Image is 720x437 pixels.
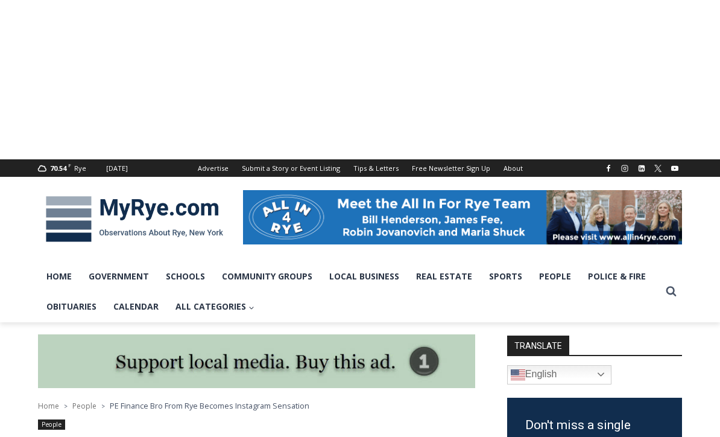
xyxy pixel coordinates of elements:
img: support local media, buy this ad [38,334,475,389]
img: All in for Rye [243,190,682,244]
span: 70.54 [50,164,66,173]
a: Government [80,261,157,292]
a: Linkedin [634,161,649,176]
a: Facebook [601,161,616,176]
a: Police & Fire [579,261,654,292]
div: [DATE] [106,163,128,174]
img: MyRye.com [38,188,231,250]
a: People [72,401,96,411]
span: PE Finance Bro From Rye Becomes Instagram Sensation [110,400,309,411]
a: Calendar [105,292,167,322]
span: F [68,162,71,168]
a: Obituaries [38,292,105,322]
a: Home [38,261,80,292]
a: YouTube [668,161,682,176]
a: Submit a Story or Event Listing [235,159,347,177]
a: Free Newsletter Sign Up [405,159,497,177]
strong: TRANSLATE [507,336,569,355]
a: English [507,365,611,384]
a: Local Business [321,261,408,292]
a: X [651,161,665,176]
div: Rye [74,163,86,174]
a: Tips & Letters [347,159,405,177]
a: Schools [157,261,213,292]
a: About [497,159,529,177]
a: Real Estate [408,261,481,292]
a: Instagram [617,161,632,176]
img: en [511,368,525,382]
a: People [531,261,579,292]
span: > [64,402,68,410]
nav: Breadcrumbs [38,400,475,412]
a: Home [38,401,59,411]
a: Advertise [191,159,235,177]
nav: Secondary Navigation [191,159,529,177]
a: People [38,419,65,430]
a: Community Groups [213,261,321,292]
a: Sports [481,261,531,292]
button: View Search Form [660,281,682,302]
span: All Categories [175,300,254,313]
span: > [101,402,105,410]
nav: Primary Navigation [38,261,660,322]
a: All Categories [167,292,263,322]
